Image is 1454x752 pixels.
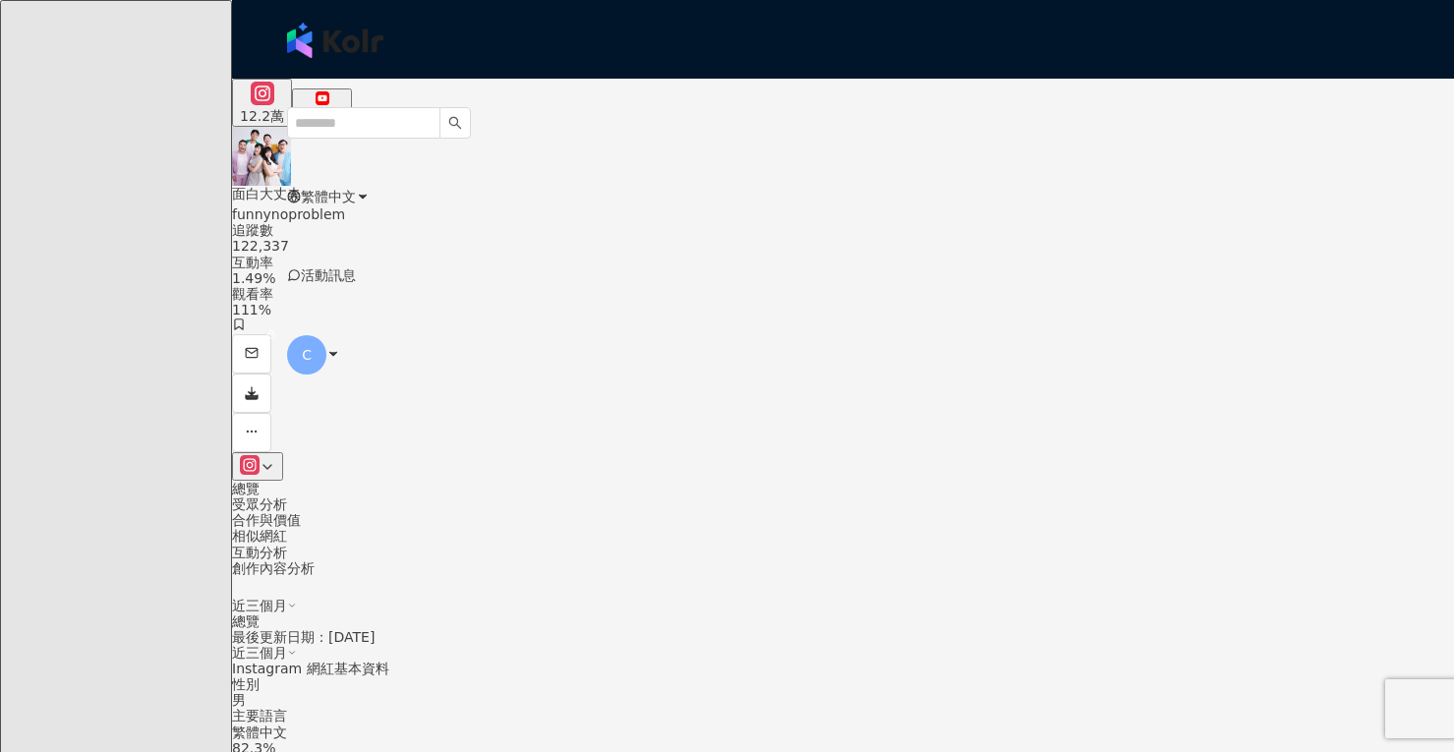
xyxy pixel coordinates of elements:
[302,344,312,366] span: C
[448,116,462,130] span: search
[232,238,289,254] span: 122,337
[232,692,1454,708] div: 男
[232,613,1454,629] div: 總覽
[232,127,291,186] img: KOL Avatar
[232,186,345,202] div: 面白大丈夫
[232,545,1454,560] div: 互動分析
[232,222,1454,238] div: 追蹤數
[232,79,292,127] button: 12.2萬
[232,724,1454,740] div: 繁體中文
[240,108,284,124] div: 12.2萬
[232,708,1454,723] div: 主要語言
[232,598,297,613] div: 近三個月
[232,270,275,286] span: 1.49%
[232,629,1454,645] div: 最後更新日期：[DATE]
[232,302,271,318] span: 111%
[232,481,1454,496] div: 總覽
[232,560,1454,576] div: 創作內容分析
[232,512,1454,528] div: 合作與價值
[232,206,345,222] span: funnynoproblem
[232,496,1454,512] div: 受眾分析
[232,255,1454,270] div: 互動率
[292,88,352,127] button: 40.7萬
[232,661,1454,676] div: Instagram 網紅基本資料
[232,286,1454,302] div: 觀看率
[301,267,356,283] span: 活動訊息
[232,676,1454,692] div: 性別
[232,528,1454,544] div: 相似網紅
[232,645,1454,661] div: 近三個月
[287,23,383,58] img: logo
